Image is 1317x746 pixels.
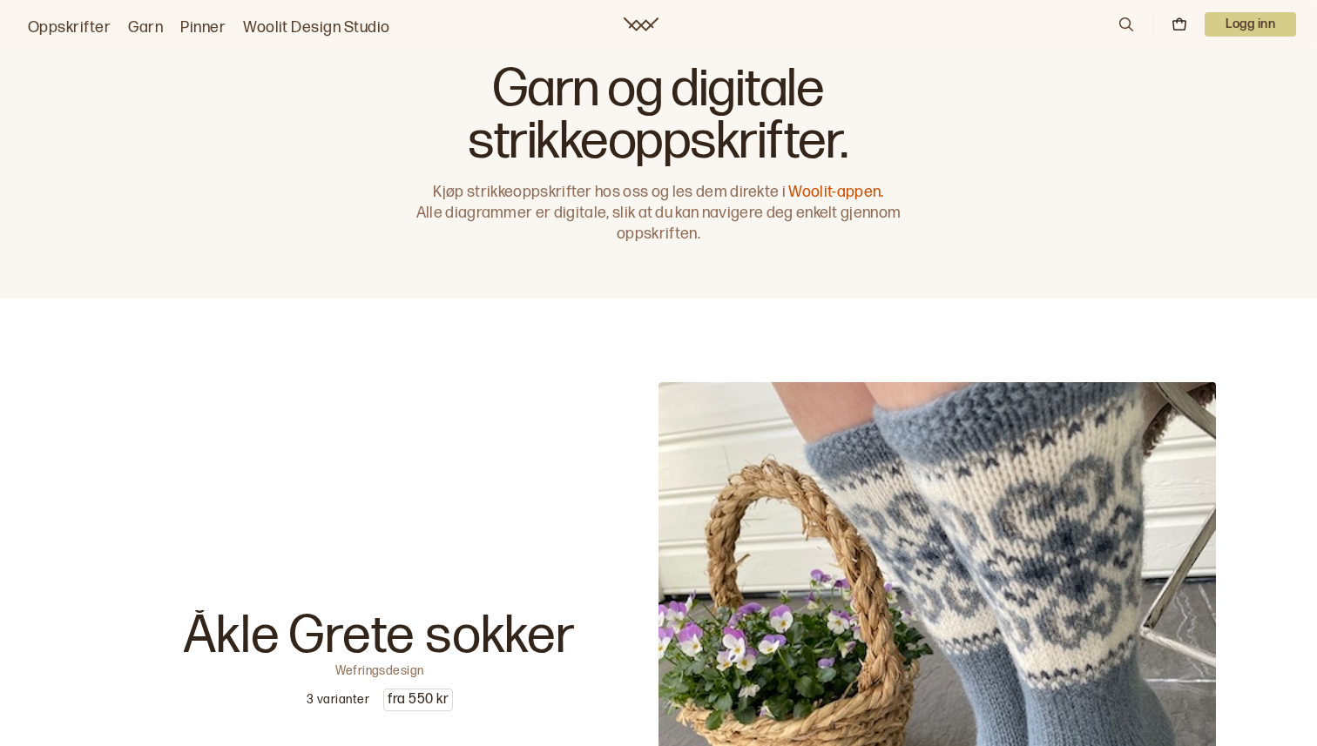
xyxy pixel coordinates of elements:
h1: Garn og digitale strikkeoppskrifter. [408,64,909,168]
a: Garn [128,16,163,40]
a: Woolit-appen. [788,183,883,201]
p: Logg inn [1205,12,1296,37]
p: 3 varianter [307,691,369,709]
a: Woolit Design Studio [243,16,390,40]
p: Kjøp strikkeoppskrifter hos oss og les dem direkte i Alle diagrammer er digitale, slik at du kan ... [408,182,909,245]
button: User dropdown [1205,12,1296,37]
a: Pinner [180,16,226,40]
p: fra 550 kr [384,689,452,710]
p: Wefringsdesign [335,662,424,675]
a: Oppskrifter [28,16,111,40]
a: Woolit [624,17,658,31]
p: Åkle Grete sokker [184,610,576,662]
